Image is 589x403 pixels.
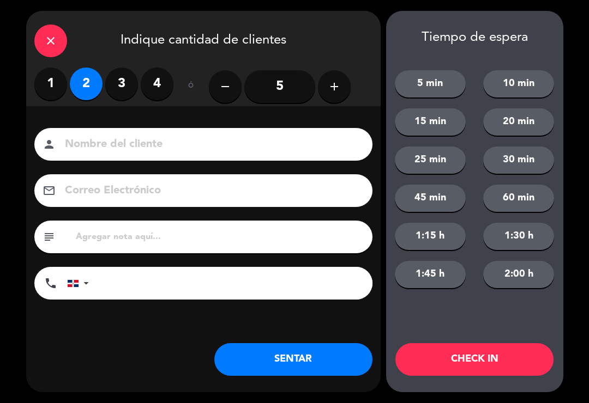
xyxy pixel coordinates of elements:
[483,261,554,288] button: 2:00 h
[70,68,103,100] label: 2
[44,277,57,290] i: phone
[483,223,554,250] button: 1:30 h
[173,68,209,106] div: ó
[328,80,341,93] i: add
[141,68,173,100] label: 4
[219,80,232,93] i: remove
[483,185,554,212] button: 60 min
[395,261,466,288] button: 1:45 h
[64,135,358,154] input: Nombre del cliente
[43,230,56,243] i: subject
[483,70,554,97] button: 10 min
[386,30,563,46] div: Tiempo de espera
[395,70,466,97] button: 5 min
[395,343,554,376] button: CHECK IN
[483,108,554,136] button: 20 min
[105,68,138,100] label: 3
[26,11,381,68] div: Indique cantidad de clientes
[43,138,56,151] i: person
[43,184,56,197] i: email
[395,223,466,250] button: 1:15 h
[209,70,242,103] button: remove
[395,185,466,212] button: 45 min
[34,68,67,100] label: 1
[395,108,466,136] button: 15 min
[318,70,351,103] button: add
[75,229,364,245] input: Agregar nota aquí...
[395,146,466,174] button: 25 min
[214,343,372,376] button: SENTAR
[44,34,57,47] i: close
[64,181,358,200] input: Correo Electrónico
[483,146,554,174] button: 30 min
[68,267,93,299] div: Dominican Republic (República Dominicana): +1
